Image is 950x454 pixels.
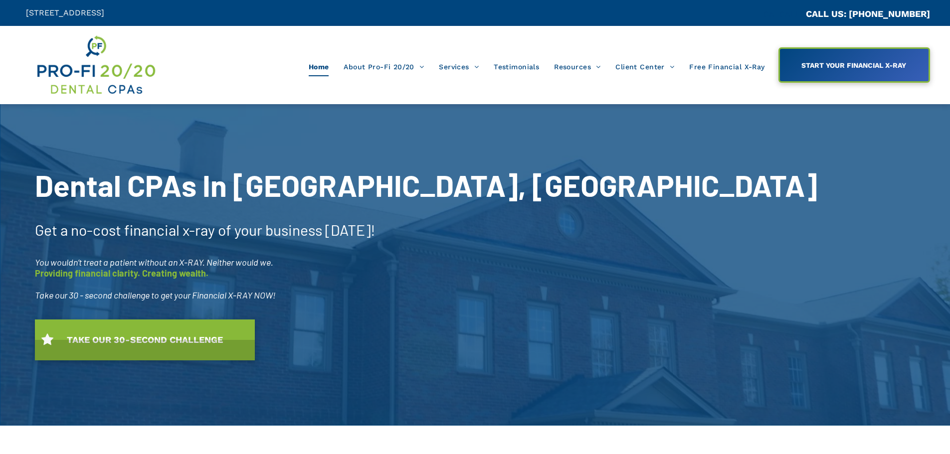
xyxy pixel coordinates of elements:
[431,57,486,76] a: Services
[486,57,547,76] a: Testimonials
[71,221,215,239] span: no-cost financial x-ray
[35,319,255,360] a: TAKE OUR 30-SECOND CHALLENGE
[35,221,68,239] span: Get a
[798,56,910,74] span: START YOUR FINANCIAL X-RAY
[336,57,431,76] a: About Pro-Fi 20/20
[547,57,608,76] a: Resources
[26,8,104,17] span: [STREET_ADDRESS]
[35,268,208,279] span: Providing financial clarity. Creating wealth.
[682,57,772,76] a: Free Financial X-Ray
[301,57,337,76] a: Home
[35,167,817,203] span: Dental CPAs In [GEOGRAPHIC_DATA], [GEOGRAPHIC_DATA]
[218,221,376,239] span: of your business [DATE]!
[35,290,276,301] span: Take our 30 - second challenge to get your Financial X-RAY NOW!
[806,8,930,19] a: CALL US: [PHONE_NUMBER]
[763,9,806,19] span: CA::CALLC
[608,57,682,76] a: Client Center
[35,257,273,268] span: You wouldn’t treat a patient without an X-RAY. Neither would we.
[778,47,930,83] a: START YOUR FINANCIAL X-RAY
[63,329,226,350] span: TAKE OUR 30-SECOND CHALLENGE
[35,33,156,97] img: Get Dental CPA Consulting, Bookkeeping, & Bank Loans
